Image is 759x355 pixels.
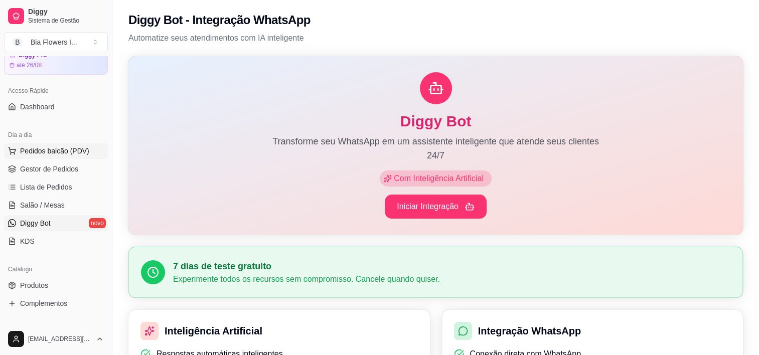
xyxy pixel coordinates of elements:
[28,335,92,343] span: [EMAIL_ADDRESS][DOMAIN_NAME]
[20,146,89,156] span: Pedidos balcão (PDV)
[478,324,581,338] h3: Integração WhatsApp
[267,134,604,162] p: Transforme seu WhatsApp em um assistente inteligente que atende seus clientes 24/7
[4,143,108,159] button: Pedidos balcão (PDV)
[20,236,35,246] span: KDS
[4,197,108,213] a: Salão / Mesas
[4,327,108,351] button: [EMAIL_ADDRESS][DOMAIN_NAME]
[4,261,108,277] div: Catálogo
[4,32,108,52] button: Select a team
[4,46,108,75] a: Diggy Proaté 26/08
[20,200,65,210] span: Salão / Mesas
[20,182,72,192] span: Lista de Pedidos
[128,32,743,44] p: Automatize seus atendimentos com IA inteligente
[4,179,108,195] a: Lista de Pedidos
[4,127,108,143] div: Dia a dia
[4,277,108,293] a: Produtos
[28,17,104,25] span: Sistema de Gestão
[28,8,104,17] span: Diggy
[165,324,262,338] h3: Inteligência Artificial
[173,273,730,285] p: Experimente todos os recursos sem compromisso. Cancele quando quiser.
[4,83,108,99] div: Acesso Rápido
[392,172,488,185] span: Com Inteligência Artificial
[4,161,108,177] a: Gestor de Pedidos
[4,295,108,311] a: Complementos
[4,215,108,231] a: Diggy Botnovo
[13,37,23,47] span: B
[20,164,78,174] span: Gestor de Pedidos
[385,195,487,219] button: Iniciar Integração
[144,112,727,130] h1: Diggy Bot
[4,4,108,28] a: DiggySistema de Gestão
[128,12,311,28] h2: Diggy Bot - Integração WhatsApp
[20,218,51,228] span: Diggy Bot
[17,61,42,69] article: até 26/08
[20,298,67,308] span: Complementos
[173,259,730,273] h3: 7 dias de teste gratuito
[20,102,55,112] span: Dashboard
[20,280,48,290] span: Produtos
[31,37,77,47] div: Bia Flowers I ...
[4,99,108,115] a: Dashboard
[4,233,108,249] a: KDS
